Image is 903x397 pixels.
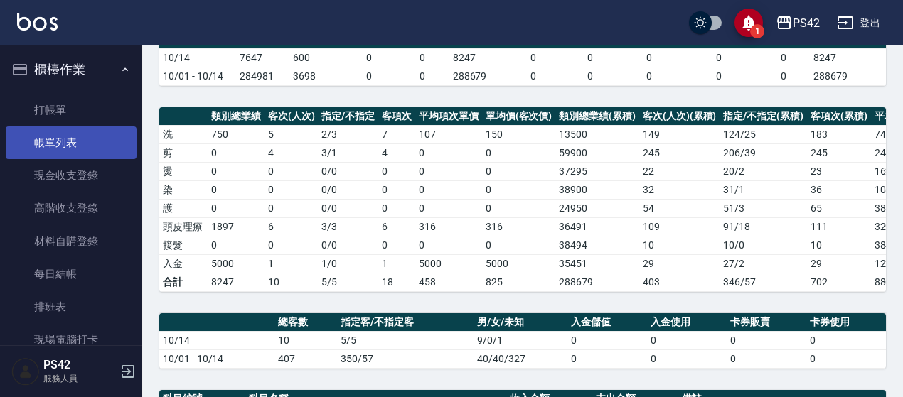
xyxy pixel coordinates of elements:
td: 107 [415,125,482,143]
td: 150 [482,125,556,143]
td: 0 [415,199,482,217]
td: 7 [378,125,415,143]
td: 2 / 3 [318,125,378,143]
td: 40/40/327 [474,349,567,368]
td: 0 [343,67,396,85]
td: 0 [502,67,563,85]
table: a dense table [159,16,886,86]
td: 0 [564,67,617,85]
td: 0 [647,331,727,349]
td: 0 [265,236,319,254]
a: 高階收支登錄 [6,192,137,224]
td: 5000 [482,254,556,273]
td: 染 [159,180,208,199]
td: 接髮 [159,236,208,254]
td: 0 [564,48,617,67]
td: 0 / 0 [318,236,378,254]
td: 284981 [236,67,289,85]
td: 29 [639,254,720,273]
td: 10 / 0 [720,236,807,254]
td: 0 [482,236,556,254]
td: 20 / 2 [720,162,807,180]
a: 材料自購登錄 [6,225,137,258]
td: 403 [639,273,720,291]
td: 458 [415,273,482,291]
td: 0 [757,48,811,67]
button: PS42 [770,9,825,38]
th: 入金使用 [647,313,727,332]
td: 183 [807,125,871,143]
td: 0 [757,67,811,85]
td: 91 / 18 [720,217,807,236]
td: 38494 [555,236,639,254]
td: 0 [415,180,482,199]
th: 卡券販賣 [727,313,806,332]
td: 316 [482,217,556,236]
td: 3 / 3 [318,217,378,236]
td: 5 [265,125,319,143]
img: Person [11,357,40,386]
td: 10 [807,236,871,254]
img: Logo [17,13,58,31]
td: 1 / 0 [318,254,378,273]
td: 1897 [208,217,265,236]
td: 0 [482,162,556,180]
td: 825 [482,273,556,291]
td: 37295 [555,162,639,180]
td: 0 [415,162,482,180]
td: 0 / 0 [318,162,378,180]
td: 0 [415,143,482,162]
td: 109 [639,217,720,236]
td: 洗 [159,125,208,143]
th: 客項次 [378,107,415,126]
p: 服務人員 [43,372,116,385]
table: a dense table [159,313,886,369]
td: 0 [806,349,886,368]
td: 10/01 - 10/14 [159,349,274,368]
td: 0 [727,349,806,368]
td: 合計 [159,273,208,291]
td: 5/5 [337,331,474,349]
td: 8247 [810,48,886,67]
td: 0 [482,199,556,217]
td: 0 [208,162,265,180]
td: 8247 [449,48,503,67]
th: 指定/不指定 [318,107,378,126]
td: 0 [396,67,449,85]
td: 剪 [159,143,208,162]
th: 指定/不指定(累積) [720,107,807,126]
td: 24950 [555,199,639,217]
td: 10 [639,236,720,254]
button: save [734,9,763,37]
td: 5000 [208,254,265,273]
td: 59900 [555,143,639,162]
td: 0 [343,48,396,67]
h5: PS42 [43,358,116,372]
td: 頭皮理療 [159,217,208,236]
td: 23 [807,162,871,180]
td: 10/14 [159,48,236,67]
td: 0 [208,199,265,217]
td: 護 [159,199,208,217]
td: 38900 [555,180,639,199]
td: 111 [807,217,871,236]
td: 27 / 2 [720,254,807,273]
td: 407 [274,349,337,368]
th: 指定客/不指定客 [337,313,474,332]
td: 0 [567,349,647,368]
td: 10/01 - 10/14 [159,67,236,85]
td: 0 [647,349,727,368]
th: 類別總業績 [208,107,265,126]
a: 打帳單 [6,94,137,126]
td: 0 [482,143,556,162]
th: 單均價(客次價) [482,107,556,126]
th: 客次(人次) [265,107,319,126]
th: 卡券使用 [806,313,886,332]
td: 0 [681,48,757,67]
a: 每日結帳 [6,258,137,290]
td: 0 [681,67,757,85]
td: 18 [378,273,415,291]
td: 0 [208,180,265,199]
td: 10 [265,273,319,291]
td: 288679 [449,67,503,85]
